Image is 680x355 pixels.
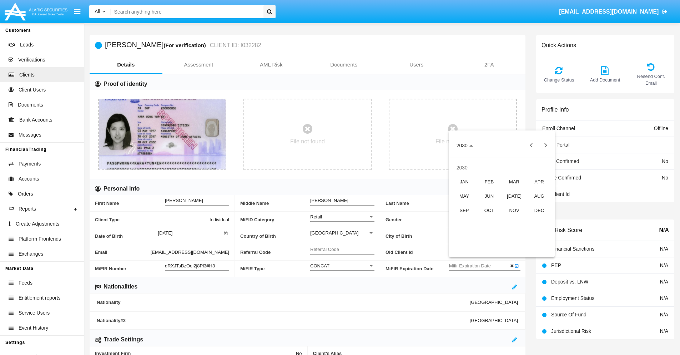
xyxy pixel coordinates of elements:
[457,143,468,149] span: 2030
[528,176,550,188] div: APR
[524,138,538,153] button: Previous year
[453,190,475,203] div: MAY
[452,161,552,175] td: 2030
[503,204,525,217] div: NOV
[452,203,477,218] td: September 2030
[503,190,525,203] div: [DATE]
[453,176,475,188] div: JAN
[451,138,479,153] button: Choose date
[452,175,477,189] td: January 2030
[502,203,527,218] td: November 2030
[527,203,552,218] td: December 2030
[538,138,553,153] button: Next year
[478,204,500,217] div: OCT
[478,176,500,188] div: FEB
[527,189,552,203] td: August 2030
[528,190,550,203] div: AUG
[528,204,550,217] div: DEC
[477,203,502,218] td: October 2030
[478,190,500,203] div: JUN
[503,176,525,188] div: MAR
[477,175,502,189] td: February 2030
[453,204,475,217] div: SEP
[452,189,477,203] td: May 2030
[477,189,502,203] td: June 2030
[502,189,527,203] td: July 2030
[527,175,552,189] td: April 2030
[502,175,527,189] td: March 2030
